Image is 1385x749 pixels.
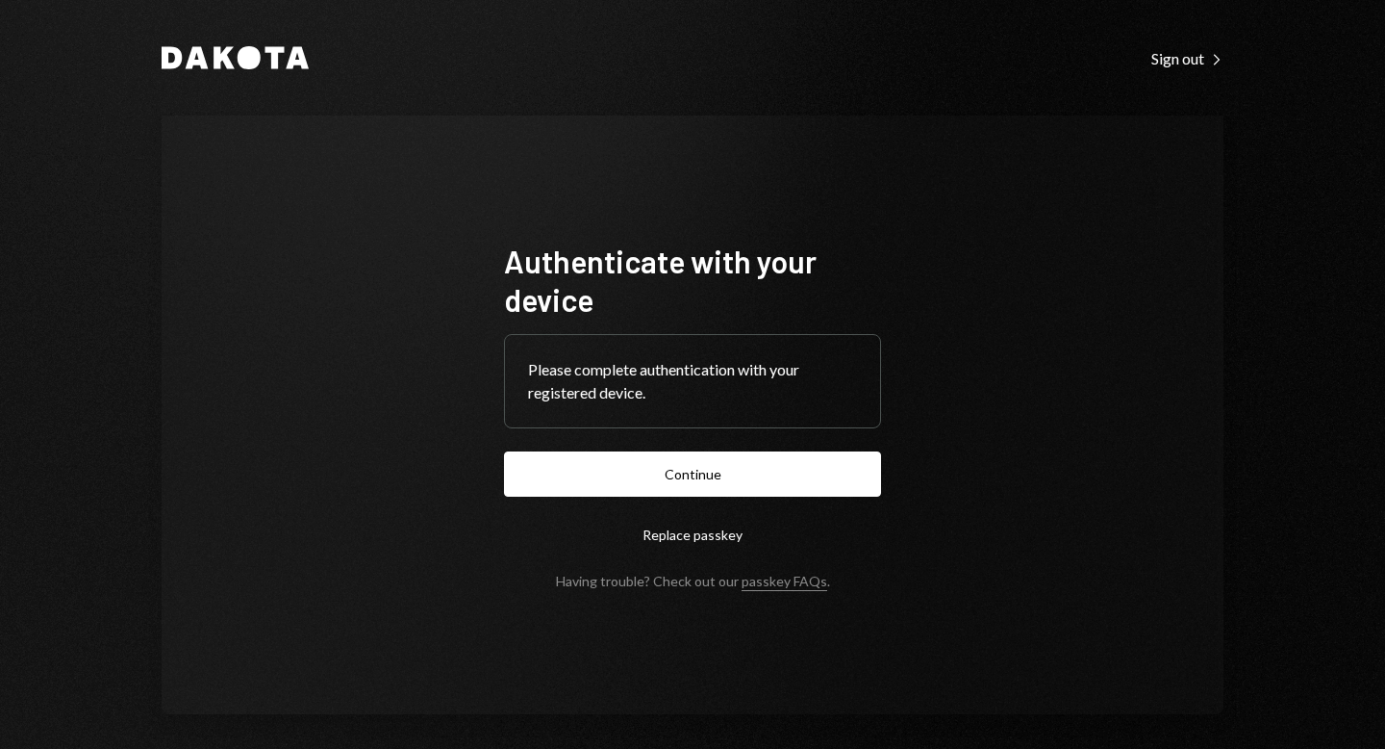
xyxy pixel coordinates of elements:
div: Sign out [1151,49,1223,68]
a: Sign out [1151,47,1223,68]
h1: Authenticate with your device [504,242,881,319]
a: passkey FAQs [742,573,827,591]
button: Continue [504,452,881,497]
div: Having trouble? Check out our . [556,573,830,589]
div: Please complete authentication with your registered device. [528,358,857,404]
button: Replace passkey [504,512,881,557]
